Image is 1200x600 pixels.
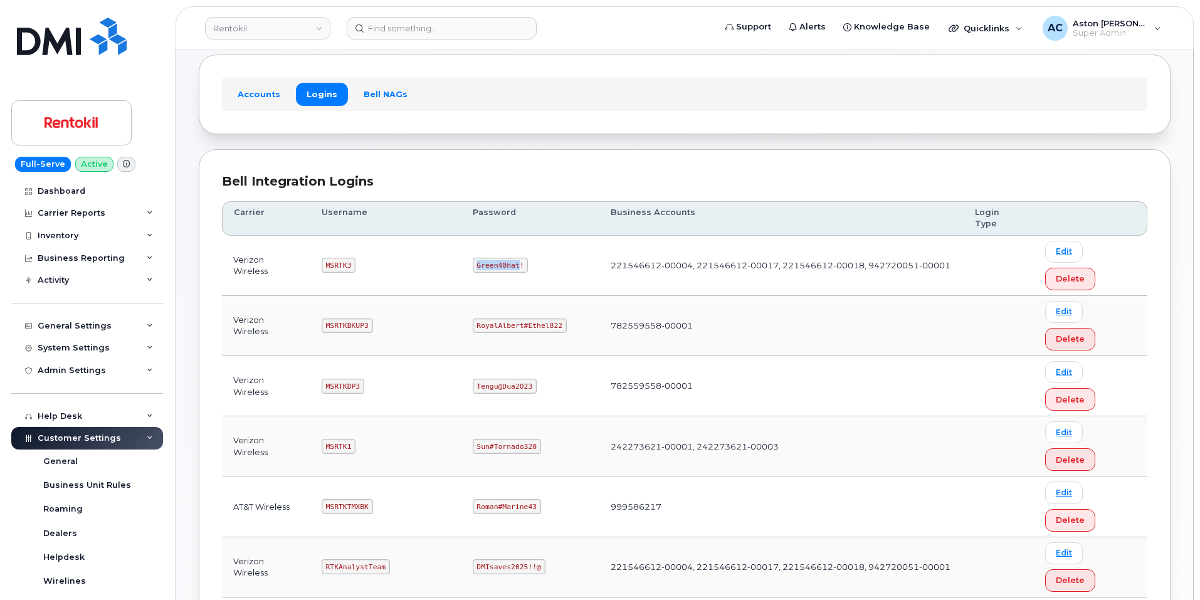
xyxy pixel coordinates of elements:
input: Find something... [347,17,537,39]
span: Super Admin [1073,28,1148,38]
span: Quicklinks [964,23,1009,33]
td: Verizon Wireless [222,416,310,476]
span: Support [736,21,771,33]
code: Roman#Marine43 [473,499,541,514]
td: Verizon Wireless [222,296,310,356]
code: RTKAnalystTeam [322,559,390,574]
span: Delete [1056,514,1085,526]
button: Delete [1045,569,1095,592]
span: Delete [1056,394,1085,406]
a: Edit [1045,482,1083,503]
th: Business Accounts [599,201,964,236]
div: Bell Integration Logins [222,172,1147,191]
a: Edit [1045,421,1083,443]
a: Alerts [780,14,834,39]
a: Bell NAGs [353,83,418,105]
span: Aston [PERSON_NAME] [1073,18,1148,28]
code: Sun#Tornado320 [473,439,541,454]
span: Delete [1056,454,1085,466]
td: Verizon Wireless [222,537,310,597]
button: Delete [1045,509,1095,532]
button: Delete [1045,448,1095,471]
span: AC [1048,21,1063,36]
td: Verizon Wireless [222,236,310,296]
code: MSRTK1 [322,439,355,454]
a: Edit [1045,301,1083,323]
a: Accounts [227,83,291,105]
td: 221546612-00004, 221546612-00017, 221546612-00018, 942720051-00001 [599,236,964,296]
th: Username [310,201,461,236]
div: Quicklinks [940,16,1031,41]
td: 782559558-00001 [599,356,964,416]
a: Edit [1045,241,1083,263]
td: 782559558-00001 [599,296,964,356]
span: Delete [1056,273,1085,285]
button: Delete [1045,388,1095,411]
a: Rentokil [205,17,330,39]
th: Password [461,201,599,236]
a: Support [717,14,780,39]
th: Login Type [964,201,1034,236]
button: Delete [1045,268,1095,290]
span: Delete [1056,574,1085,586]
td: AT&T Wireless [222,476,310,537]
a: Knowledge Base [834,14,939,39]
td: Verizon Wireless [222,356,310,416]
iframe: Messenger Launcher [1145,545,1191,591]
td: 999586217 [599,476,964,537]
span: Delete [1056,333,1085,345]
a: Edit [1045,361,1083,383]
td: 242273621-00001, 242273621-00003 [599,416,964,476]
div: Aston Clark [1034,16,1170,41]
code: RoyalAlbert#Ethel822 [473,318,567,334]
code: MSRTKTMXBK [322,499,373,514]
code: MSRTKDP3 [322,379,364,394]
a: Edit [1045,542,1083,564]
th: Carrier [222,201,310,236]
a: Logins [296,83,348,105]
code: DMIsaves2025!!@ [473,559,545,574]
button: Delete [1045,328,1095,350]
code: MSRTK3 [322,258,355,273]
span: Knowledge Base [854,21,930,33]
code: MSRTKBKUP3 [322,318,373,334]
code: Tengu@Dua2023 [473,379,537,394]
code: Green40hat! [473,258,529,273]
td: 221546612-00004, 221546612-00017, 221546612-00018, 942720051-00001 [599,537,964,597]
span: Alerts [799,21,826,33]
